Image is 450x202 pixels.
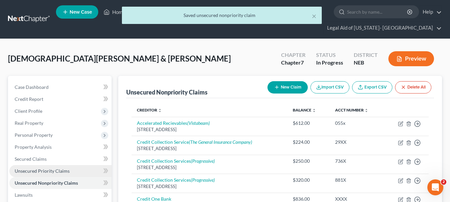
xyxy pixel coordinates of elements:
[293,107,316,112] a: Balance unfold_more
[419,6,442,18] a: Help
[15,132,53,138] span: Personal Property
[388,51,434,66] button: Preview
[9,165,112,177] a: Unsecured Priority Claims
[352,81,392,94] a: Export CSV
[129,6,172,18] a: Client Portal
[15,120,43,126] span: Real Property
[354,59,378,67] div: NEB
[15,108,42,114] span: Client Profile
[310,81,349,94] button: Import CSV
[172,6,223,18] a: Directory Cases
[137,107,162,112] a: Creditor unfold_more
[158,108,162,112] i: unfold_more
[395,81,431,94] button: Delete All
[354,51,378,59] div: District
[293,177,324,183] div: $320.00
[137,177,215,183] a: Credit Collection Services(Progressive)
[335,107,368,112] a: Acct Number unfold_more
[15,144,52,150] span: Property Analysis
[137,183,282,190] div: [STREET_ADDRESS]
[312,12,316,20] button: ×
[281,51,305,59] div: Chapter
[15,192,33,198] span: Lawsuits
[100,6,129,18] a: Home
[335,158,379,164] div: 736X
[335,139,379,145] div: 29XX
[187,120,210,126] i: (Vistabeam)
[137,196,171,202] a: Credit One Bank
[9,81,112,93] a: Case Dashboard
[137,145,282,152] div: [STREET_ADDRESS]
[293,139,324,145] div: $224.00
[137,164,282,171] div: [STREET_ADDRESS]
[316,59,343,67] div: In Progress
[267,81,308,94] button: New Claim
[189,139,252,145] i: (The General Insurance Company)
[15,180,78,186] span: Unsecured Nonpriority Claims
[15,84,49,90] span: Case Dashboard
[9,93,112,105] a: Credit Report
[127,12,316,19] div: Saved unsecured nonpriority claim
[191,158,215,164] i: (Progressive)
[281,59,305,67] div: Chapter
[324,22,442,34] a: Legal Aid of [US_STATE]- [GEOGRAPHIC_DATA]
[293,158,324,164] div: $250.00
[15,168,70,174] span: Unsecured Priority Claims
[137,139,252,145] a: Credit Collection Service(The General Insurance Company)
[137,126,282,133] div: [STREET_ADDRESS]
[137,120,210,126] a: Accelerated Recievables(Vistabeam)
[316,51,343,59] div: Status
[427,179,443,195] iframe: Intercom live chat
[15,96,43,102] span: Credit Report
[335,177,379,183] div: 881X
[15,156,47,162] span: Secured Claims
[191,177,215,183] i: (Progressive)
[293,120,324,126] div: $612.00
[335,120,379,126] div: 055x
[441,179,446,185] span: 2
[9,189,112,201] a: Lawsuits
[9,141,112,153] a: Property Analysis
[9,177,112,189] a: Unsecured Nonpriority Claims
[347,6,408,18] input: Search by name...
[364,108,368,112] i: unfold_more
[301,59,304,66] span: 7
[312,108,316,112] i: unfold_more
[137,158,215,164] a: Credit Collection Services(Progressive)
[126,88,208,96] div: Unsecured Nonpriority Claims
[8,54,231,63] span: [DEMOGRAPHIC_DATA][PERSON_NAME] & [PERSON_NAME]
[9,153,112,165] a: Secured Claims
